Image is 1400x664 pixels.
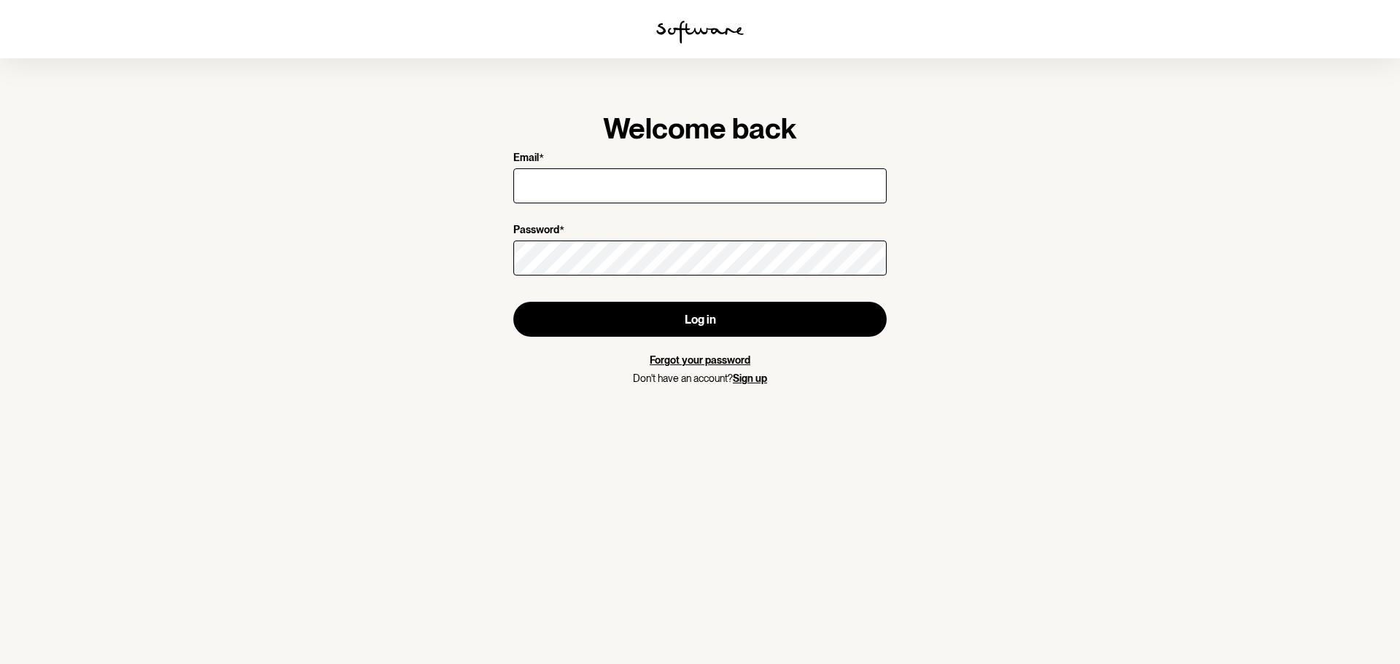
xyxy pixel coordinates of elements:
[513,152,539,165] p: Email
[513,224,559,238] p: Password
[513,111,887,146] h1: Welcome back
[656,20,744,44] img: software logo
[513,302,887,337] button: Log in
[733,372,767,384] a: Sign up
[650,354,750,366] a: Forgot your password
[513,372,887,385] p: Don't have an account?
